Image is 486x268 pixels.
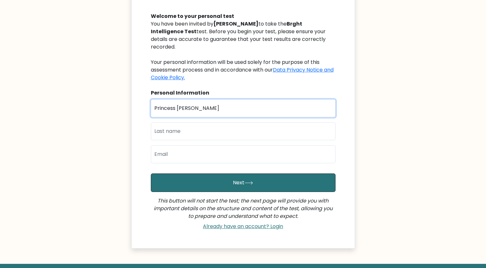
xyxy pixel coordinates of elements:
[213,20,258,27] b: [PERSON_NAME]
[151,145,336,163] input: Email
[200,223,286,230] a: Already have an account? Login
[151,122,336,140] input: Last name
[151,12,336,20] div: Welcome to your personal test
[151,89,336,97] div: Personal Information
[151,20,302,35] b: Brght Intelligence Test
[151,99,336,117] input: First name
[151,66,334,81] a: Data Privacy Notice and Cookie Policy.
[151,173,336,192] button: Next
[151,20,336,81] div: You have been invited by to take the test. Before you begin your test, please ensure your details...
[154,197,333,220] i: This button will not start the test; the next page will provide you with important details on the...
